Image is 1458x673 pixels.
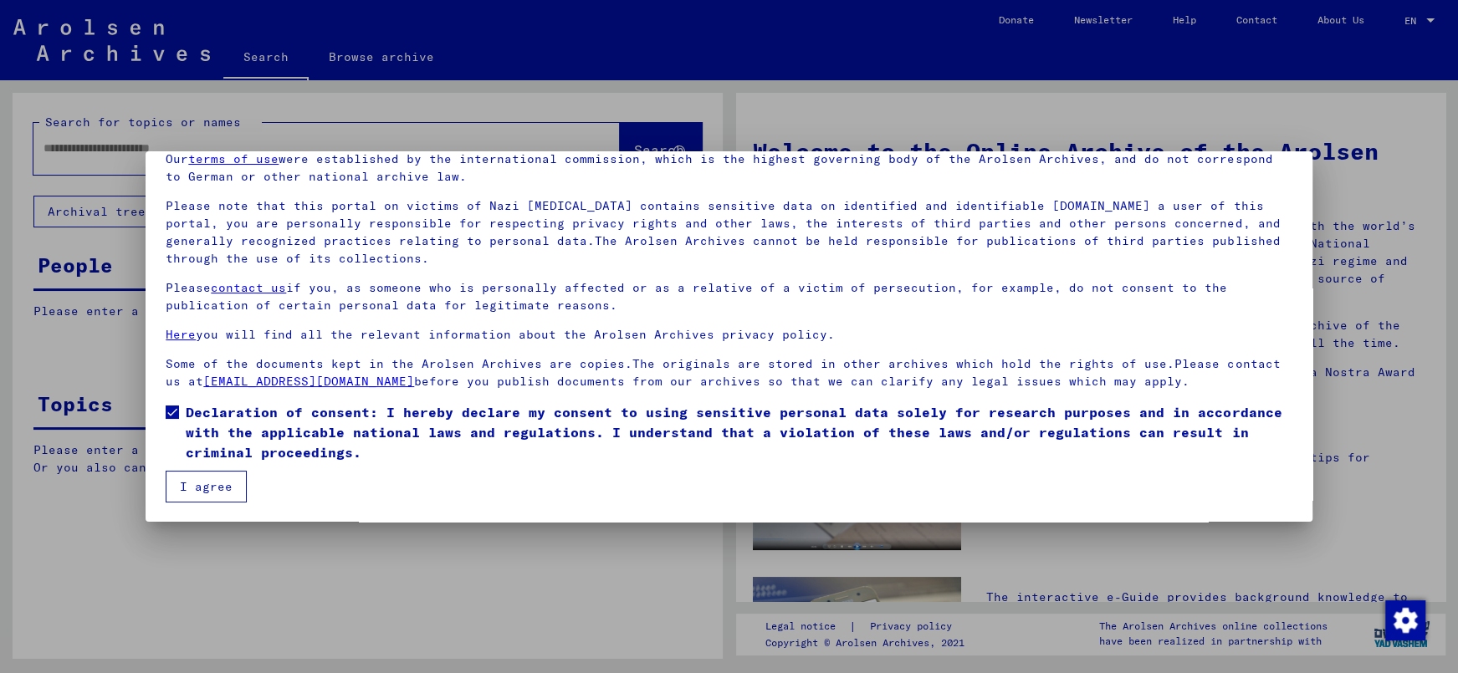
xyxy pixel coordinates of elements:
span: Declaration of consent: I hereby declare my consent to using sensitive personal data solely for r... [186,402,1292,462]
p: Our were established by the international commission, which is the highest governing body of the ... [166,150,1292,186]
a: contact us [211,280,286,295]
p: Please if you, as someone who is personally affected or as a relative of a victim of persecution,... [166,279,1292,314]
a: terms of use [188,151,279,166]
a: [EMAIL_ADDRESS][DOMAIN_NAME] [203,374,414,389]
p: Some of the documents kept in the Arolsen Archives are copies.The originals are stored in other a... [166,355,1292,390]
img: Change consent [1385,600,1425,640]
p: you will find all the relevant information about the Arolsen Archives privacy policy. [166,326,1292,344]
button: I agree [166,471,247,502]
a: Here [166,327,196,342]
p: Please note that this portal on victims of Nazi [MEDICAL_DATA] contains sensitive data on identif... [166,197,1292,268]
